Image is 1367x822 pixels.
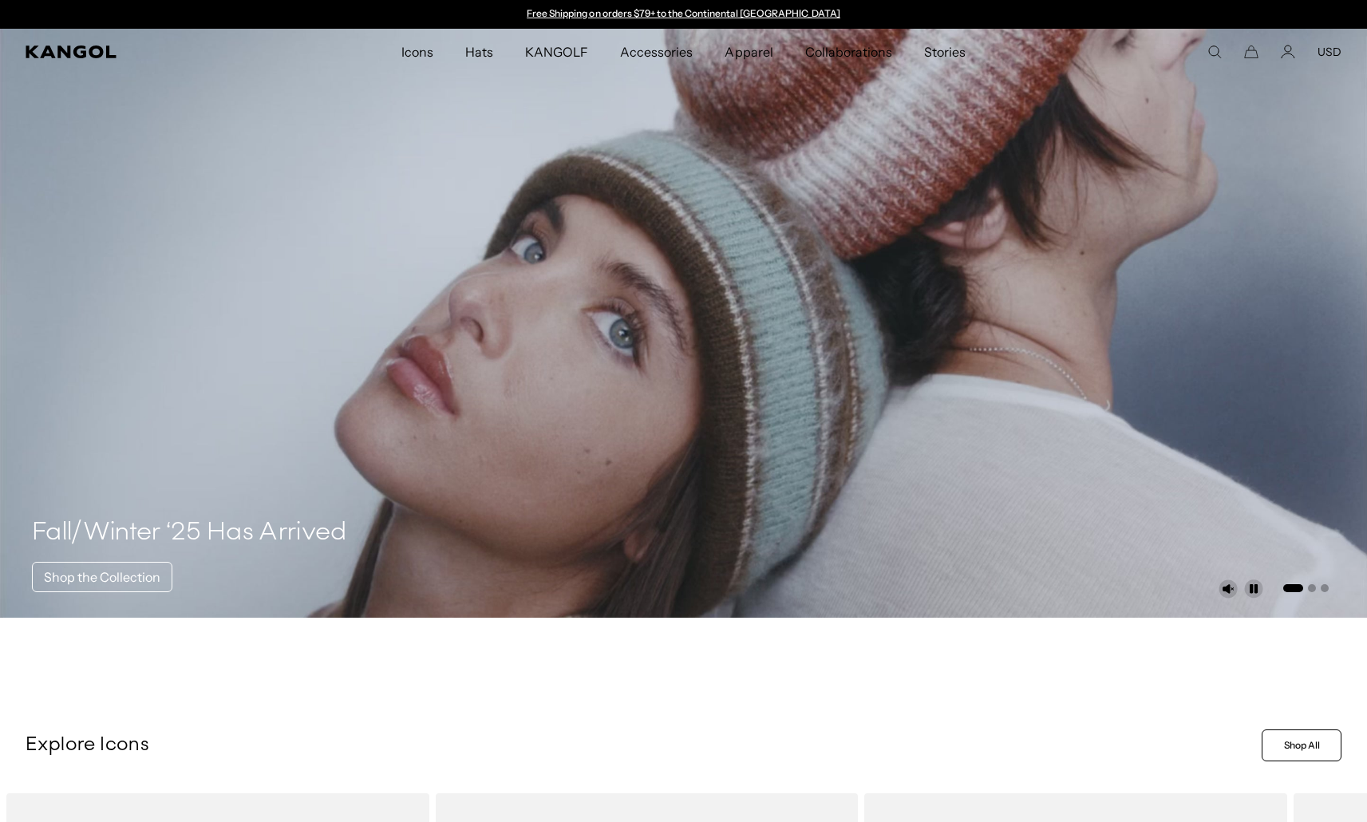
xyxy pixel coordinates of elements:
span: Icons [401,29,433,75]
span: Stories [924,29,966,75]
a: Shop the Collection [32,562,172,592]
a: Icons [385,29,449,75]
a: KANGOLF [509,29,604,75]
button: Cart [1244,45,1258,59]
a: Hats [449,29,509,75]
a: Accessories [604,29,709,75]
div: Announcement [520,8,848,21]
button: Pause [1244,579,1263,599]
span: Collaborations [805,29,892,75]
span: Apparel [725,29,772,75]
slideshow-component: Announcement bar [520,8,848,21]
span: Accessories [620,29,693,75]
a: Apparel [709,29,788,75]
a: Stories [908,29,982,75]
ul: Select a slide to show [1282,581,1329,594]
p: Explore Icons [26,733,1255,757]
a: Free Shipping on orders $79+ to the Continental [GEOGRAPHIC_DATA] [527,7,840,19]
div: 1 of 2 [520,8,848,21]
summary: Search here [1207,45,1222,59]
a: Account [1281,45,1295,59]
button: USD [1318,45,1341,59]
a: Shop All [1262,729,1341,761]
button: Go to slide 1 [1283,584,1303,592]
h4: Fall/Winter ‘25 Has Arrived [32,517,347,549]
span: KANGOLF [525,29,588,75]
button: Unmute [1219,579,1238,599]
a: Collaborations [789,29,908,75]
button: Go to slide 2 [1308,584,1316,592]
span: Hats [465,29,493,75]
button: Go to slide 3 [1321,584,1329,592]
a: Kangol [26,45,265,58]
